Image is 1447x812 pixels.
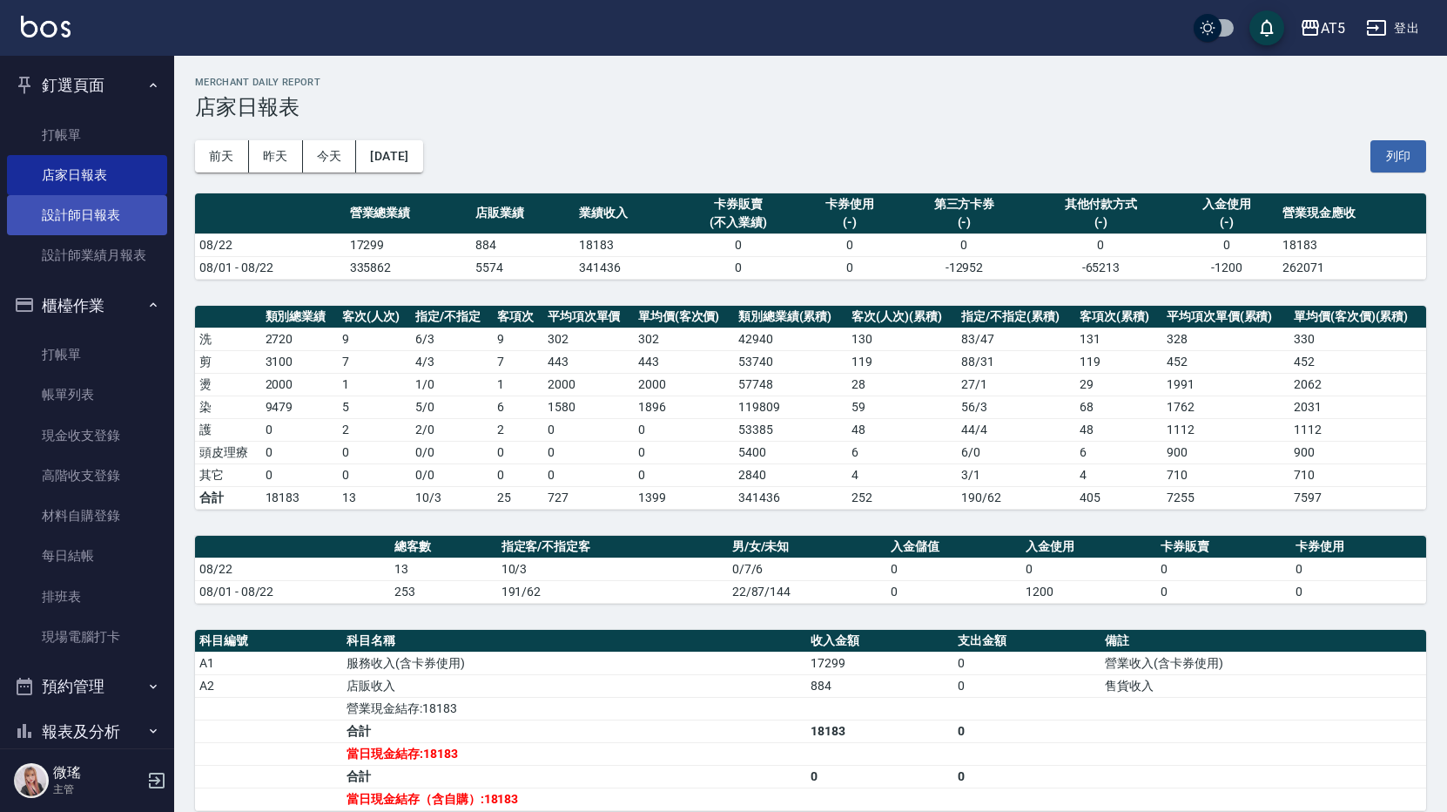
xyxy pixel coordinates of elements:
th: 指定客/不指定客 [497,536,728,558]
a: 設計師業績月報表 [7,235,167,275]
td: 營業現金結存:18183 [342,697,806,720]
td: 10/3 [411,486,493,509]
button: 前天 [195,140,249,173]
td: 0 [901,233,1026,256]
td: 56 / 3 [957,396,1075,418]
td: 17299 [346,233,471,256]
a: 現場電腦打卡 [7,617,167,657]
button: 報表及分析 [7,709,167,754]
td: 0 [678,256,798,279]
a: 排班表 [7,577,167,617]
td: 191/62 [497,580,728,603]
td: 130 [847,328,957,350]
th: 營業總業績 [346,193,471,234]
td: -1200 [1174,256,1278,279]
td: 252 [847,486,957,509]
h3: 店家日報表 [195,95,1426,119]
td: 08/22 [195,233,346,256]
td: 53385 [734,418,848,441]
div: (-) [802,213,897,232]
td: 253 [390,580,496,603]
td: 6 / 3 [411,328,493,350]
td: 合計 [195,486,261,509]
td: 44 / 4 [957,418,1075,441]
td: 884 [806,674,953,697]
td: 727 [543,486,634,509]
td: 0 [1174,233,1278,256]
td: 0 [261,464,339,486]
td: 42940 [734,328,848,350]
td: 9479 [261,396,339,418]
td: 2000 [543,373,634,396]
button: save [1249,10,1284,45]
th: 科目編號 [195,630,342,653]
th: 指定/不指定 [411,306,493,328]
th: 店販業績 [471,193,575,234]
td: 0 [634,441,734,464]
td: 17299 [806,652,953,674]
td: 0 [338,441,411,464]
button: 釘選頁面 [7,63,167,108]
td: 884 [471,233,575,256]
button: 列印 [1370,140,1426,173]
th: 男/女/未知 [728,536,887,558]
div: (-) [1032,213,1171,232]
td: 302 [634,328,734,350]
td: 0 / 0 [411,441,493,464]
h5: 微瑤 [53,764,142,782]
div: (-) [905,213,1022,232]
td: 119 [847,350,957,373]
td: 335862 [346,256,471,279]
a: 帳單列表 [7,375,167,415]
td: 1991 [1162,373,1289,396]
td: 1399 [634,486,734,509]
td: 2000 [634,373,734,396]
button: 預約管理 [7,664,167,709]
td: 6 [493,396,543,418]
td: -12952 [901,256,1026,279]
td: 售貨收入 [1100,674,1426,697]
td: -65213 [1027,256,1175,279]
td: 10/3 [497,558,728,580]
td: 0 [1291,580,1426,603]
td: 服務收入(含卡券使用) [342,652,806,674]
td: 28 [847,373,957,396]
td: 護 [195,418,261,441]
a: 高階收支登錄 [7,456,167,496]
td: 18183 [1278,233,1426,256]
td: 0/7/6 [728,558,887,580]
td: 5574 [471,256,575,279]
td: 0 / 0 [411,464,493,486]
th: 平均項次單價 [543,306,634,328]
td: 1 [493,373,543,396]
img: Logo [21,16,71,37]
button: [DATE] [356,140,422,173]
td: 3100 [261,350,339,373]
td: 1112 [1162,418,1289,441]
td: 2 [338,418,411,441]
td: 1896 [634,396,734,418]
table: a dense table [195,630,1426,811]
td: 119 [1075,350,1162,373]
div: 其他付款方式 [1032,195,1171,213]
div: 第三方卡券 [905,195,1022,213]
a: 材料自購登錄 [7,496,167,536]
th: 收入金額 [806,630,953,653]
td: 08/22 [195,558,390,580]
th: 客次(人次) [338,306,411,328]
div: AT5 [1321,17,1345,39]
th: 業績收入 [575,193,678,234]
td: 1 / 0 [411,373,493,396]
div: (-) [1179,213,1274,232]
td: 6 [847,441,957,464]
td: 9 [338,328,411,350]
td: 900 [1162,441,1289,464]
td: 0 [493,441,543,464]
td: 0 [953,674,1100,697]
td: 當日現金結存（含自購）:18183 [342,788,806,810]
td: 0 [543,464,634,486]
td: 2000 [261,373,339,396]
td: 48 [847,418,957,441]
td: 2 [493,418,543,441]
img: Person [14,763,49,798]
